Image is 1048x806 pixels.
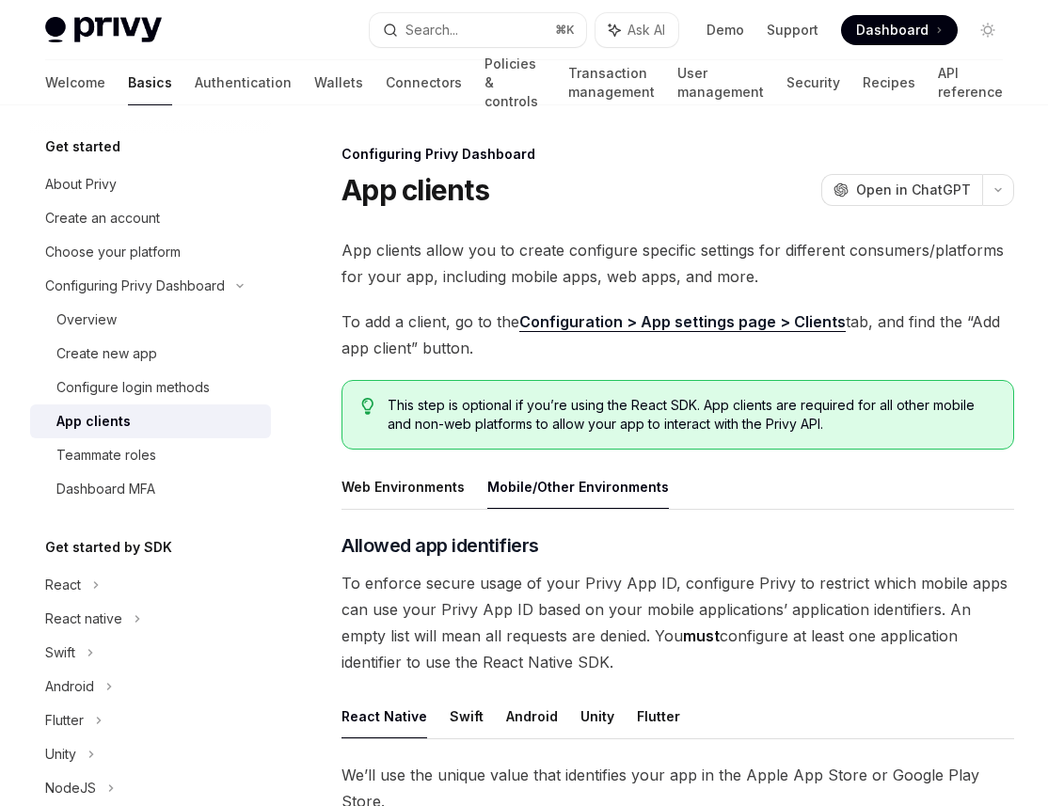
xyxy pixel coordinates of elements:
[568,60,655,105] a: Transaction management
[677,60,764,105] a: User management
[341,532,539,559] span: Allowed app identifiers
[341,145,1014,164] div: Configuring Privy Dashboard
[56,376,210,399] div: Configure login methods
[450,694,484,738] button: Swift
[683,626,720,645] strong: must
[370,13,587,47] button: Search...⌘K
[128,60,172,105] a: Basics
[30,472,271,506] a: Dashboard MFA
[45,17,162,43] img: light logo
[637,694,680,738] button: Flutter
[786,60,840,105] a: Security
[45,241,181,263] div: Choose your platform
[45,536,172,559] h5: Get started by SDK
[30,438,271,472] a: Teammate roles
[386,60,462,105] a: Connectors
[45,574,81,596] div: React
[30,167,271,201] a: About Privy
[856,181,971,199] span: Open in ChatGPT
[30,201,271,235] a: Create an account
[56,308,117,331] div: Overview
[405,19,458,41] div: Search...
[821,174,982,206] button: Open in ChatGPT
[45,743,76,766] div: Unity
[487,465,669,509] button: Mobile/Other Environments
[973,15,1003,45] button: Toggle dark mode
[341,465,465,509] button: Web Environments
[627,21,665,40] span: Ask AI
[45,173,117,196] div: About Privy
[45,135,120,158] h5: Get started
[341,570,1014,675] span: To enforce secure usage of your Privy App ID, configure Privy to restrict which mobile apps can u...
[341,308,1014,361] span: To add a client, go to the tab, and find the “Add app client” button.
[707,21,744,40] a: Demo
[30,371,271,404] a: Configure login methods
[841,15,958,45] a: Dashboard
[341,173,489,207] h1: App clients
[938,60,1003,105] a: API reference
[56,478,155,500] div: Dashboard MFA
[45,641,75,664] div: Swift
[195,60,292,105] a: Authentication
[45,608,122,630] div: React native
[45,709,84,732] div: Flutter
[45,675,94,698] div: Android
[555,23,575,38] span: ⌘ K
[30,337,271,371] a: Create new app
[484,60,546,105] a: Policies & controls
[767,21,818,40] a: Support
[56,444,156,466] div: Teammate roles
[361,398,374,415] svg: Tip
[863,60,915,105] a: Recipes
[341,694,427,738] button: React Native
[388,396,994,434] span: This step is optional if you’re using the React SDK. App clients are required for all other mobil...
[45,207,160,229] div: Create an account
[314,60,363,105] a: Wallets
[45,275,225,297] div: Configuring Privy Dashboard
[56,342,157,365] div: Create new app
[30,235,271,269] a: Choose your platform
[580,694,614,738] button: Unity
[30,404,271,438] a: App clients
[595,13,678,47] button: Ask AI
[30,303,271,337] a: Overview
[856,21,929,40] span: Dashboard
[45,60,105,105] a: Welcome
[341,237,1014,290] span: App clients allow you to create configure specific settings for different consumers/platforms for...
[519,312,846,332] a: Configuration > App settings page > Clients
[45,777,96,799] div: NodeJS
[56,410,131,433] div: App clients
[506,694,558,738] button: Android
